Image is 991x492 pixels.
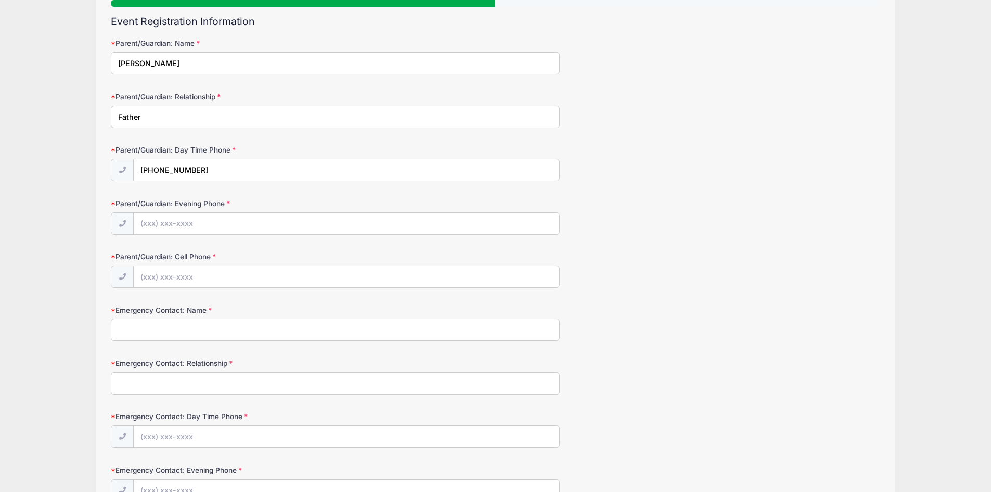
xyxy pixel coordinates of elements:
[111,145,367,155] label: Parent/Guardian: Day Time Phone
[133,425,560,448] input: (xxx) xxx-xxxx
[111,198,367,209] label: Parent/Guardian: Evening Phone
[111,92,367,102] label: Parent/Guardian: Relationship
[111,251,367,262] label: Parent/Guardian: Cell Phone
[111,465,367,475] label: Emergency Contact: Evening Phone
[111,358,367,369] label: Emergency Contact: Relationship
[133,266,560,288] input: (xxx) xxx-xxxx
[133,212,560,235] input: (xxx) xxx-xxxx
[111,411,367,422] label: Emergency Contact: Day Time Phone
[111,38,367,48] label: Parent/Guardian: Name
[133,159,560,181] input: (xxx) xxx-xxxx
[111,305,367,316] label: Emergency Contact: Name
[111,16,880,28] h2: Event Registration Information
